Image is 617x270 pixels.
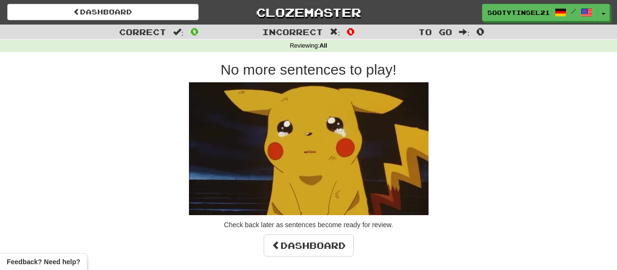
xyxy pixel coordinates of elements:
a: Dashboard [7,4,199,20]
span: Open feedback widget [7,257,80,267]
h2: No more sentences to play! [34,62,583,77]
a: Sootytinsel21 / [482,4,598,21]
span: 0 [190,26,199,37]
span: Correct [119,27,166,37]
img: sad-pikachu.gif [189,82,429,215]
a: Dashboard [264,234,354,257]
span: 0 [476,26,484,37]
span: : [330,28,340,36]
a: Clozemaster [213,4,404,21]
span: / [571,8,576,14]
strong: All [320,42,327,49]
span: Incorrect [262,27,323,37]
span: Sootytinsel21 [487,8,550,17]
p: Check back later as sentences become ready for review. [34,220,583,230]
span: To go [418,27,452,37]
span: 0 [347,26,355,37]
span: : [459,28,469,36]
span: : [173,28,184,36]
